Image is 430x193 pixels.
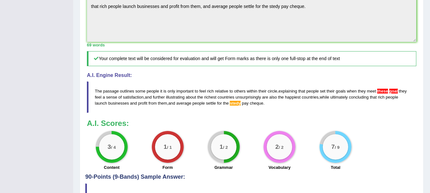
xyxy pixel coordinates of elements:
span: also [269,95,277,100]
span: people [306,89,319,93]
span: while [320,95,329,100]
span: settle [206,101,216,106]
small: / 1 [167,145,172,150]
span: of [118,95,122,100]
span: happiest [285,95,300,100]
span: The plural demonstrative ‘these’ does not agree with the singular noun ‘goal’. Did you mean “this... [377,89,388,93]
span: The [95,89,102,93]
span: and [130,101,137,106]
span: they [358,89,366,93]
span: the [278,95,284,100]
span: and [168,101,175,106]
span: that [298,89,305,93]
span: The plural demonstrative ‘these’ does not agree with the singular noun ‘goal’. Did you mean “this... [389,89,398,93]
span: the [223,101,229,106]
span: explaining [278,89,297,93]
big: 2 [275,143,279,150]
big: 7 [331,143,335,150]
span: a [103,95,105,100]
span: richest [204,95,216,100]
span: pay [242,101,249,106]
span: illustrating [166,95,185,100]
div: 69 words [87,42,416,48]
small: / 4 [111,145,116,150]
span: people [147,89,159,93]
span: cheque [250,101,264,106]
span: average [176,101,191,106]
span: to [229,89,233,93]
span: The plural demonstrative ‘these’ does not agree with the singular noun ‘goal’. Did you mean “this... [388,89,389,93]
span: ultimately [330,95,348,100]
small: / 9 [335,145,340,150]
span: them [158,101,167,106]
big: 1 [220,143,223,150]
span: set [320,89,325,93]
h4: A.I. Engine Result: [87,72,416,78]
small: / 2 [279,145,284,150]
span: from [148,101,157,106]
span: feel [199,89,206,93]
span: their [258,89,266,93]
span: meet [367,89,376,93]
span: countries [217,95,234,100]
h5: Your complete text will be considered for evaluation and will get Form marks as there is only one... [87,51,416,66]
span: to [195,89,198,93]
span: outlines [120,89,134,93]
span: some [135,89,145,93]
span: others [234,89,245,93]
label: Content [104,164,119,170]
big: 1 [164,143,167,150]
span: passage [103,89,119,93]
span: their [327,89,335,93]
span: goals [336,89,346,93]
span: that [370,95,377,100]
span: about [186,95,196,100]
span: important [176,89,194,93]
span: people [386,95,398,100]
span: Possible spelling mistake found. (did you mean: study) [230,101,241,106]
span: are [262,95,268,100]
span: satisfaction [123,95,144,100]
span: relative [215,89,228,93]
span: businesses [108,101,129,106]
span: further [153,95,165,100]
small: / 2 [223,145,228,150]
label: Form [162,164,173,170]
span: sense [106,95,117,100]
span: feel [95,95,102,100]
span: unsurprisingly [236,95,261,100]
big: 3 [108,143,111,150]
span: people [193,101,205,106]
span: only [167,89,175,93]
span: rich [378,95,384,100]
b: A.I. Scores: [87,119,129,128]
span: profit [138,101,147,106]
span: within [247,89,257,93]
span: launch [95,101,107,106]
span: concluding [349,95,369,100]
span: they [399,89,407,93]
span: countries [302,95,319,100]
span: and [145,95,152,100]
span: it [160,89,162,93]
blockquote: , , , , . [87,81,416,113]
span: for [217,101,222,106]
span: rich [207,89,214,93]
label: Total [331,164,340,170]
span: is [163,89,166,93]
label: Vocabulary [269,164,291,170]
span: when [347,89,357,93]
span: the [197,95,203,100]
label: Grammar [215,164,233,170]
span: circle [268,89,277,93]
